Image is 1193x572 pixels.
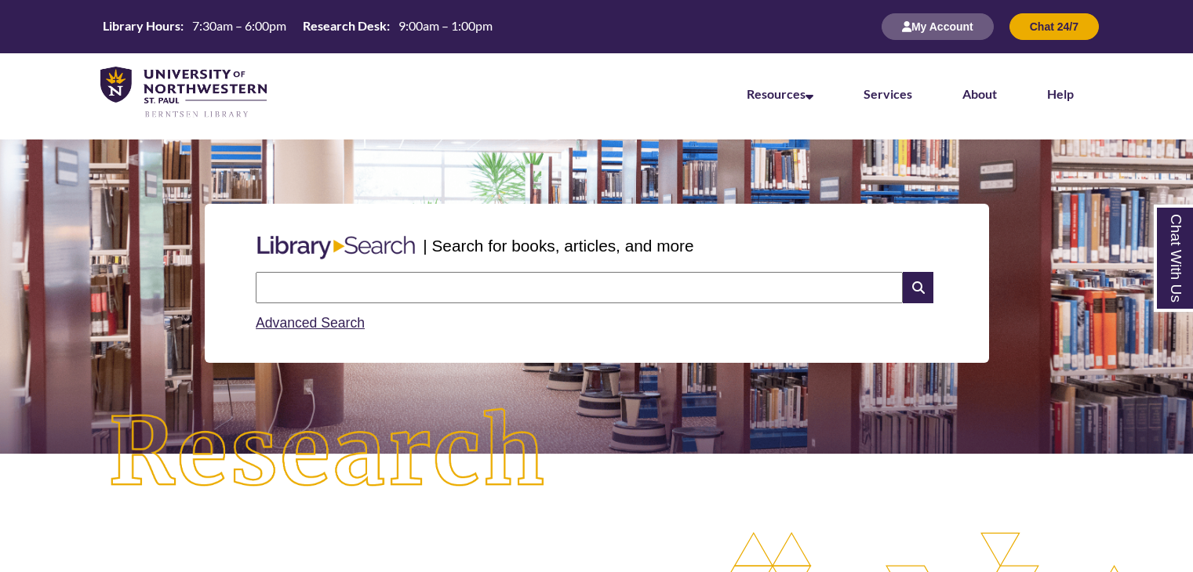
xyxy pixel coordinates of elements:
[100,67,267,119] img: UNWSP Library Logo
[864,86,912,101] a: Services
[423,234,693,258] p: | Search for books, articles, and more
[747,86,813,101] a: Resources
[192,18,286,33] span: 7:30am – 6:00pm
[296,17,392,34] th: Research Desk:
[60,360,596,546] img: Research
[903,272,933,303] i: Search
[882,20,994,33] a: My Account
[249,230,423,266] img: Libary Search
[1047,86,1074,101] a: Help
[882,13,994,40] button: My Account
[256,315,365,331] a: Advanced Search
[96,17,186,34] th: Library Hours:
[1009,20,1099,33] a: Chat 24/7
[398,18,493,33] span: 9:00am – 1:00pm
[1009,13,1099,40] button: Chat 24/7
[96,17,499,36] a: Hours Today
[96,17,499,34] table: Hours Today
[962,86,997,101] a: About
